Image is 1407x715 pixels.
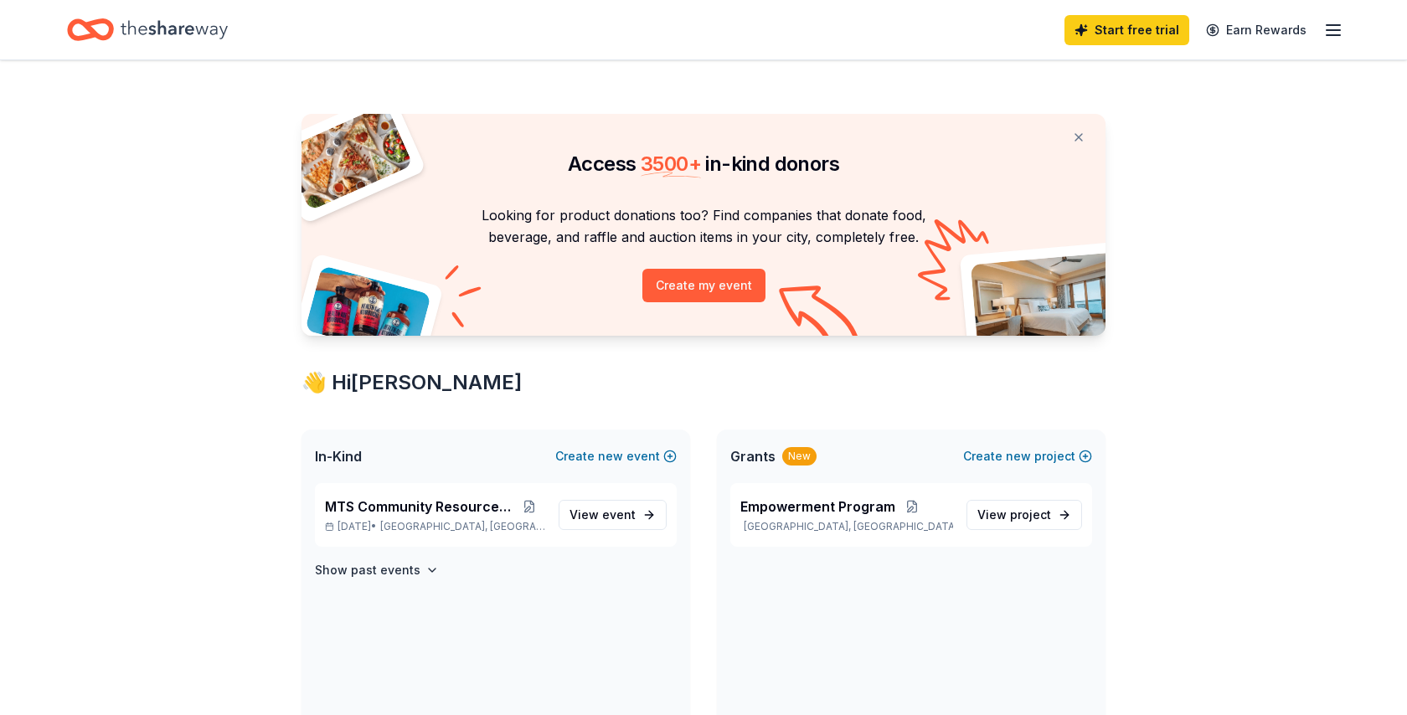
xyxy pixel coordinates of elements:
[559,500,667,530] a: View event
[602,507,636,522] span: event
[325,520,545,533] p: [DATE] •
[1196,15,1317,45] a: Earn Rewards
[598,446,623,466] span: new
[642,269,765,302] button: Create my event
[1010,507,1051,522] span: project
[315,446,362,466] span: In-Kind
[641,152,701,176] span: 3500 +
[555,446,677,466] button: Createnewevent
[322,204,1085,249] p: Looking for product donations too? Find companies that donate food, beverage, and raffle and auct...
[325,496,514,517] span: MTS Community Resource Fair
[740,496,895,517] span: Empowerment Program
[779,285,863,348] img: Curvy arrow
[1064,15,1189,45] a: Start free trial
[67,10,228,49] a: Home
[380,520,545,533] span: [GEOGRAPHIC_DATA], [GEOGRAPHIC_DATA]
[963,446,1092,466] button: Createnewproject
[283,104,414,211] img: Pizza
[730,446,776,466] span: Grants
[315,560,439,580] button: Show past events
[301,369,1105,396] div: 👋 Hi [PERSON_NAME]
[569,505,636,525] span: View
[977,505,1051,525] span: View
[782,447,817,466] div: New
[1006,446,1031,466] span: new
[568,152,839,176] span: Access in-kind donors
[315,560,420,580] h4: Show past events
[966,500,1082,530] a: View project
[740,520,953,533] p: [GEOGRAPHIC_DATA], [GEOGRAPHIC_DATA]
